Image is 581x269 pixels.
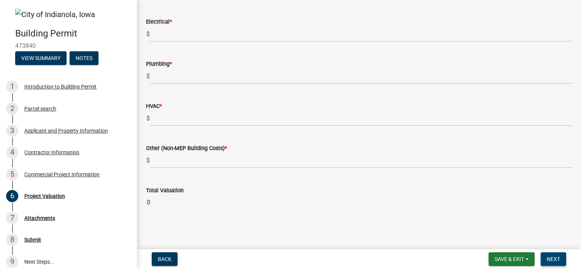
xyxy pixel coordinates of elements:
div: 5 [6,168,18,180]
div: 1 [6,81,18,93]
span: Back [158,256,171,262]
div: 4 [6,146,18,158]
div: Parcel search [24,106,56,111]
span: 473840 [15,42,122,49]
div: 6 [6,190,18,202]
div: 8 [6,234,18,246]
label: Electrical [146,19,172,25]
div: 3 [6,125,18,137]
div: Submit [24,237,41,242]
div: Project Valuation [24,193,65,199]
wm-modal-confirm: Summary [15,55,67,62]
span: $ [146,111,150,126]
span: Next [547,256,560,262]
div: Applicant and Property Information [24,128,108,133]
button: Notes [70,51,98,65]
div: 7 [6,212,18,224]
wm-modal-confirm: Notes [70,55,98,62]
button: Save & Exit [489,252,535,266]
label: Total Valuation [146,188,184,193]
label: HVAC [146,104,162,109]
div: Contractor Information [24,150,79,155]
div: 2 [6,103,18,115]
button: Back [152,252,178,266]
div: Commercial Project Information [24,172,100,177]
span: $ [146,68,150,84]
h4: Building Permit [15,28,131,39]
span: $ [146,153,150,168]
label: Other (Non-MEP Building Costs) [146,146,227,151]
button: Next [541,252,566,266]
div: 9 [6,256,18,268]
img: City of Indianola, Iowa [15,9,95,20]
div: Attachments [24,215,55,221]
button: View Summary [15,51,67,65]
span: $ [146,26,150,42]
span: Save & Exit [495,256,524,262]
label: Plumbing [146,62,172,67]
div: Introduction to Building Permit [24,84,97,89]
